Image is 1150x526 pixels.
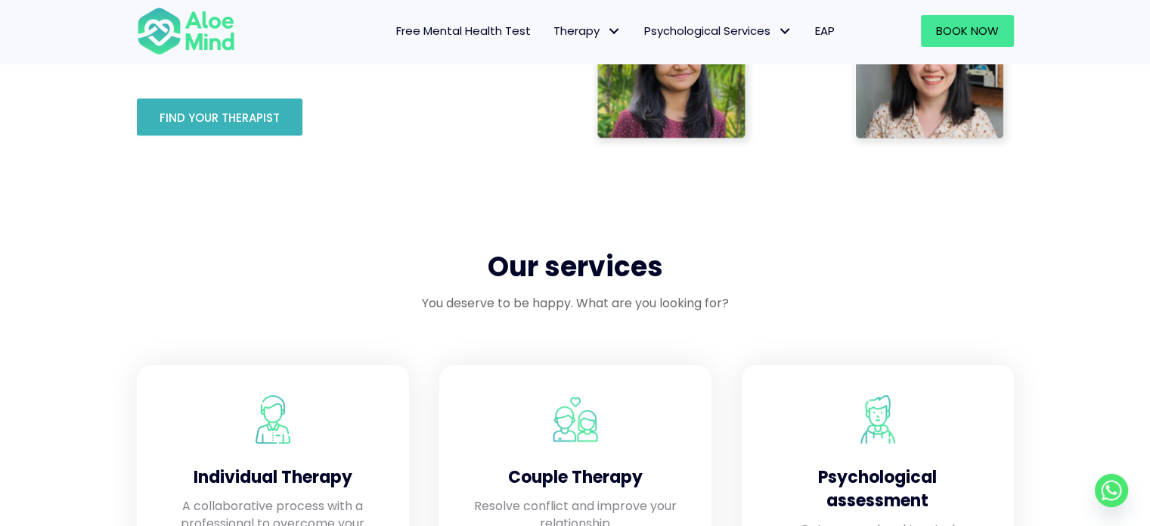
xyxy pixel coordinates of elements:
img: Aloe Mind Malaysia | Mental Healthcare Services in Malaysia and Singapore [249,395,297,444]
span: Psychological Services: submenu [774,20,796,42]
img: Aloe mind Logo [137,6,235,56]
span: Therapy [553,23,621,39]
a: Psychological ServicesPsychological Services: submenu [633,15,804,47]
a: Book Now [921,15,1014,47]
span: Our services [488,247,663,286]
h4: Individual Therapy [167,466,379,490]
span: Book Now [936,23,999,39]
h4: Couple Therapy [470,466,681,490]
a: Find your therapist [137,98,302,135]
span: Therapy: submenu [603,20,625,42]
a: EAP [804,15,846,47]
a: TherapyTherapy: submenu [542,15,633,47]
span: EAP [815,23,835,39]
a: Whatsapp [1095,474,1128,507]
p: You deserve to be happy. What are you looking for? [137,294,1014,312]
img: Aloe Mind Malaysia | Mental Healthcare Services in Malaysia and Singapore [854,395,902,444]
a: Free Mental Health Test [385,15,542,47]
h4: Psychological assessment [772,466,984,513]
span: Psychological Services [644,23,792,39]
span: Free Mental Health Test [396,23,531,39]
nav: Menu [255,15,846,47]
img: Aloe Mind Malaysia | Mental Healthcare Services in Malaysia and Singapore [551,395,600,444]
span: Find your therapist [160,110,280,126]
